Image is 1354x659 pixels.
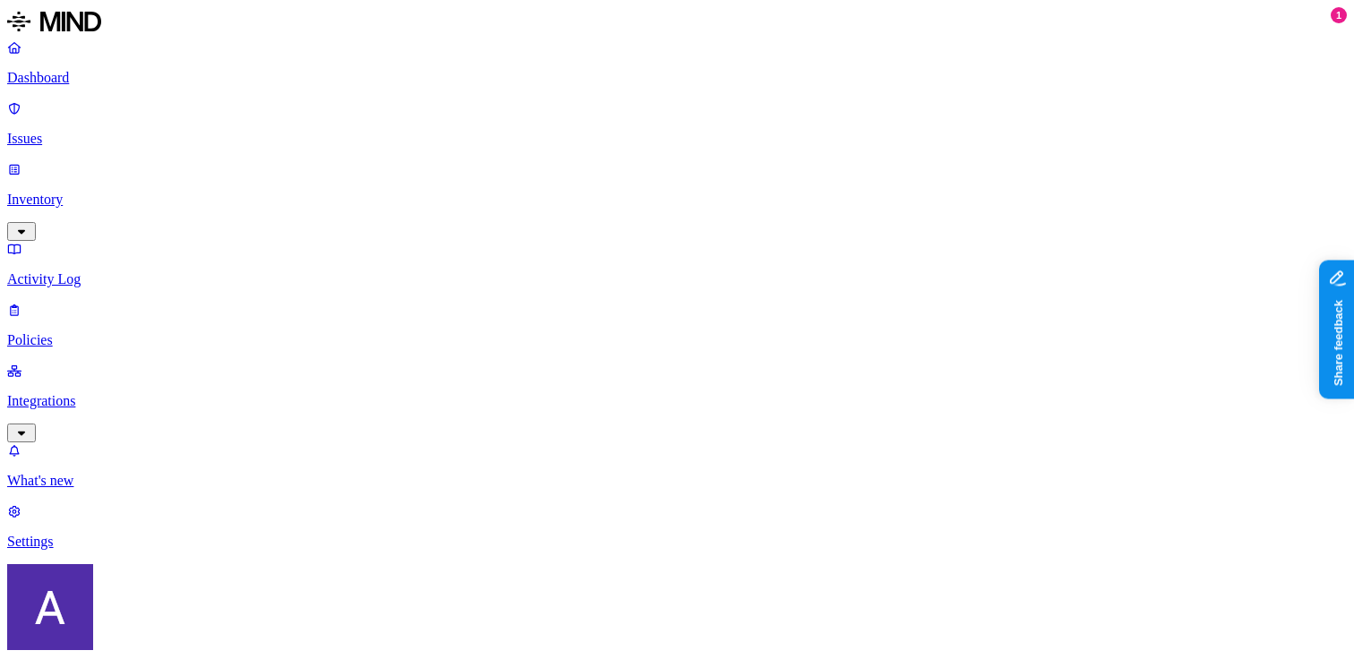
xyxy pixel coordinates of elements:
[7,442,1347,489] a: What's new
[7,534,1347,550] p: Settings
[7,473,1347,489] p: What's new
[7,393,1347,409] p: Integrations
[7,241,1347,287] a: Activity Log
[7,131,1347,147] p: Issues
[7,363,1347,440] a: Integrations
[7,100,1347,147] a: Issues
[7,161,1347,238] a: Inventory
[7,39,1347,86] a: Dashboard
[7,271,1347,287] p: Activity Log
[7,192,1347,208] p: Inventory
[1331,7,1347,23] div: 1
[7,503,1347,550] a: Settings
[7,7,1347,39] a: MIND
[7,564,93,650] img: Avigail Bronznick
[7,7,101,36] img: MIND
[7,332,1347,348] p: Policies
[7,70,1347,86] p: Dashboard
[7,302,1347,348] a: Policies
